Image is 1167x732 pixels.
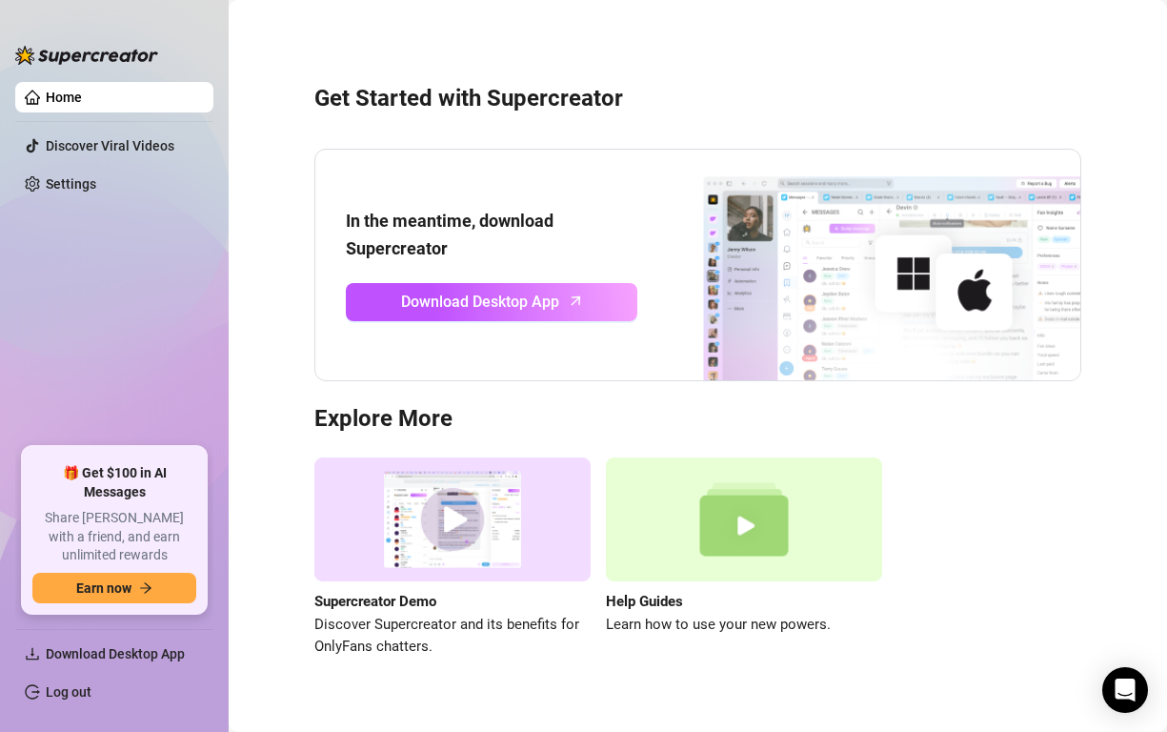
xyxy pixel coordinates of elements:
span: Discover Supercreator and its benefits for OnlyFans chatters. [314,614,591,659]
span: Learn how to use your new powers. [606,614,882,637]
button: Earn nowarrow-right [32,573,196,603]
span: Download Desktop App [401,290,559,314]
img: supercreator demo [314,457,591,582]
strong: Help Guides [606,593,683,610]
span: arrow-up [565,290,587,312]
img: download app [637,150,1080,380]
a: Download Desktop Apparrow-up [346,283,637,321]
strong: Supercreator Demo [314,593,436,610]
span: Download Desktop App [46,646,185,661]
span: 🎁 Get $100 in AI Messages [32,464,196,501]
a: Log out [46,684,91,700]
a: Supercreator DemoDiscover Supercreator and its benefits for OnlyFans chatters. [314,457,591,659]
h3: Explore More [314,404,1081,435]
img: logo-BBDzfeDw.svg [15,46,158,65]
span: Share [PERSON_NAME] with a friend, and earn unlimited rewards [32,509,196,565]
span: download [25,646,40,661]
h3: Get Started with Supercreator [314,84,1081,114]
span: Earn now [76,580,131,596]
img: help guides [606,457,882,582]
a: Help GuidesLearn how to use your new powers. [606,457,882,659]
a: Home [46,90,82,105]
strong: In the meantime, download Supercreator [346,211,553,257]
a: Discover Viral Videos [46,138,174,153]
a: Settings [46,176,96,192]
span: arrow-right [139,581,152,595]
div: Open Intercom Messenger [1102,667,1148,713]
